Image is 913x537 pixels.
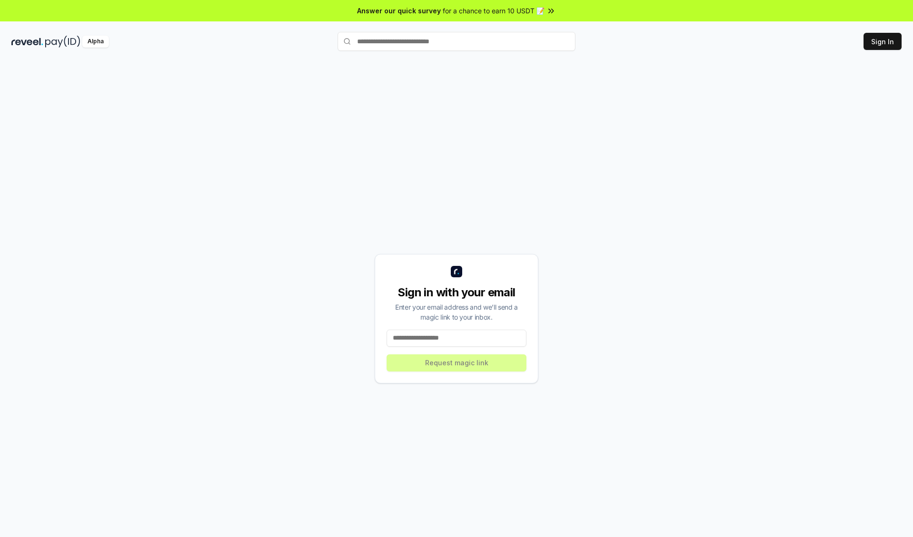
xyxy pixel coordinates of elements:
div: Alpha [82,36,109,48]
span: for a chance to earn 10 USDT 📝 [443,6,544,16]
img: logo_small [451,266,462,277]
span: Answer our quick survey [357,6,441,16]
button: Sign In [864,33,902,50]
img: reveel_dark [11,36,43,48]
div: Enter your email address and we’ll send a magic link to your inbox. [387,302,526,322]
div: Sign in with your email [387,285,526,300]
img: pay_id [45,36,80,48]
